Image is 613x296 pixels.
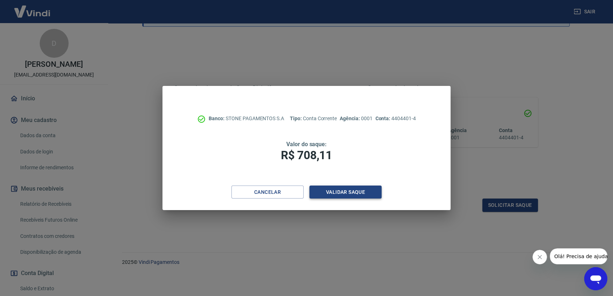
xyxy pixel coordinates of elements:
iframe: Mensagem da empresa [550,248,607,264]
span: Valor do saque: [286,141,327,148]
span: Agência: [340,116,361,121]
button: Validar saque [309,186,382,199]
span: Olá! Precisa de ajuda? [4,5,61,11]
p: 0001 [340,115,372,122]
iframe: Botão para abrir a janela de mensagens [584,267,607,290]
span: R$ 708,11 [281,148,332,162]
iframe: Fechar mensagem [532,250,547,264]
p: 4404401-4 [375,115,416,122]
p: Conta Corrente [290,115,337,122]
button: Cancelar [231,186,304,199]
span: Banco: [209,116,226,121]
span: Tipo: [290,116,303,121]
p: STONE PAGAMENTOS S.A [209,115,284,122]
span: Conta: [375,116,391,121]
